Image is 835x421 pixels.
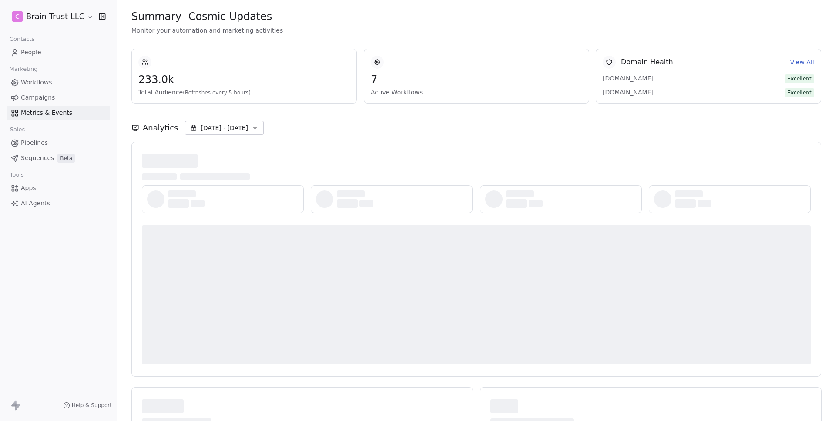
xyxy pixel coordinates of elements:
span: Tools [6,168,27,181]
span: (Refreshes every 5 hours) [183,90,251,96]
span: Summary - Cosmic Updates [131,10,272,23]
span: Analytics [143,122,178,134]
span: Monitor your automation and marketing activities [131,26,821,35]
a: AI Agents [7,196,110,210]
span: Sequences [21,154,54,163]
span: Beta [57,154,75,163]
span: Apps [21,184,36,193]
span: Total Audience [138,88,350,97]
a: People [7,45,110,60]
span: Contacts [6,33,38,46]
span: Metrics & Events [21,108,72,117]
span: Active Workflows [371,88,582,97]
span: [DATE] - [DATE] [201,124,248,132]
a: Campaigns [7,90,110,105]
a: SequencesBeta [7,151,110,165]
span: 233.0k [138,73,350,86]
a: Workflows [7,75,110,90]
span: [DOMAIN_NAME] [603,74,664,83]
a: Pipelines [7,136,110,150]
span: Excellent [785,74,814,83]
button: [DATE] - [DATE] [185,121,264,135]
span: [DOMAIN_NAME] [603,88,664,97]
span: Sales [6,123,29,136]
span: Brain Trust LLC [26,11,84,22]
button: CBrain Trust LLC [10,9,93,24]
span: Marketing [6,63,41,76]
span: Help & Support [72,402,112,409]
span: Workflows [21,78,52,87]
a: Metrics & Events [7,106,110,120]
span: People [21,48,41,57]
span: Excellent [785,88,814,97]
span: C [15,12,20,21]
a: Apps [7,181,110,195]
span: Domain Health [621,57,673,67]
a: Help & Support [63,402,112,409]
span: Campaigns [21,93,55,102]
span: 7 [371,73,582,86]
a: View All [790,58,814,67]
span: AI Agents [21,199,50,208]
span: Pipelines [21,138,48,147]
